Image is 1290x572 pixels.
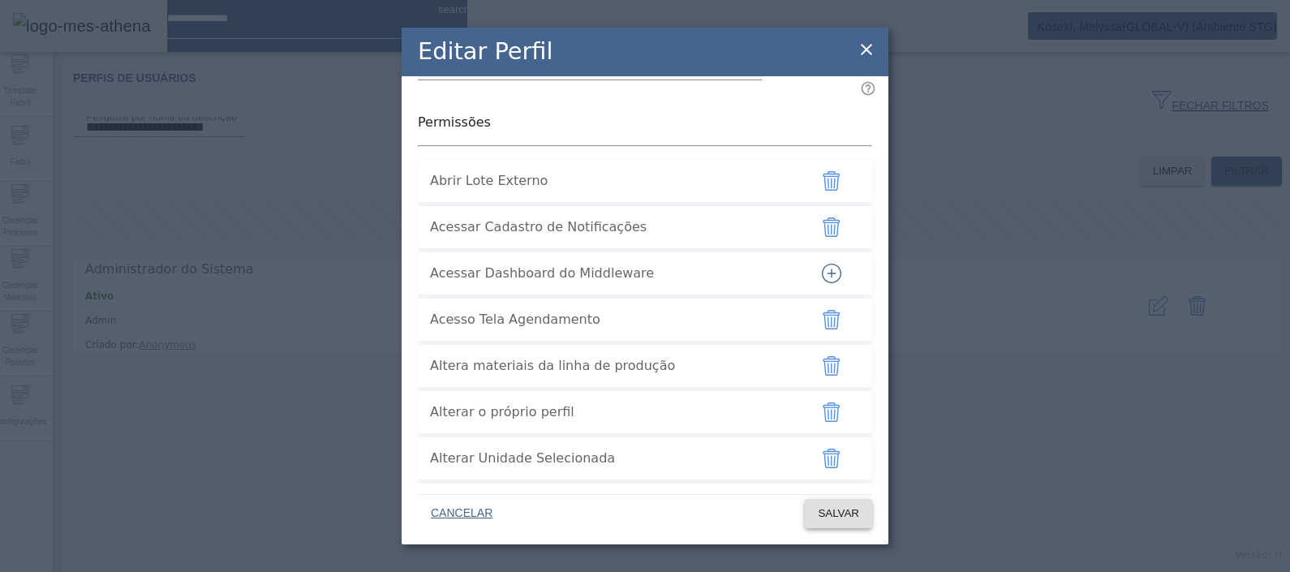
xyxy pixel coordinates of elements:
[430,264,795,283] span: Acessar Dashboard do Middleware
[818,505,859,522] span: SALVAR
[430,449,795,468] span: Alterar Unidade Selecionada
[418,499,505,528] button: CANCELAR
[418,34,553,69] h2: Editar Perfil
[431,505,492,522] span: CANCELAR
[418,113,872,132] p: Permissões
[430,356,795,376] span: Altera materiais da linha de produção
[430,310,795,329] span: Acesso Tela Agendamento
[805,499,872,528] button: SALVAR
[430,217,795,237] span: Acessar Cadastro de Notificações
[430,171,795,191] span: Abrir Lote Externo
[430,402,795,422] span: Alterar o próprio perfil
